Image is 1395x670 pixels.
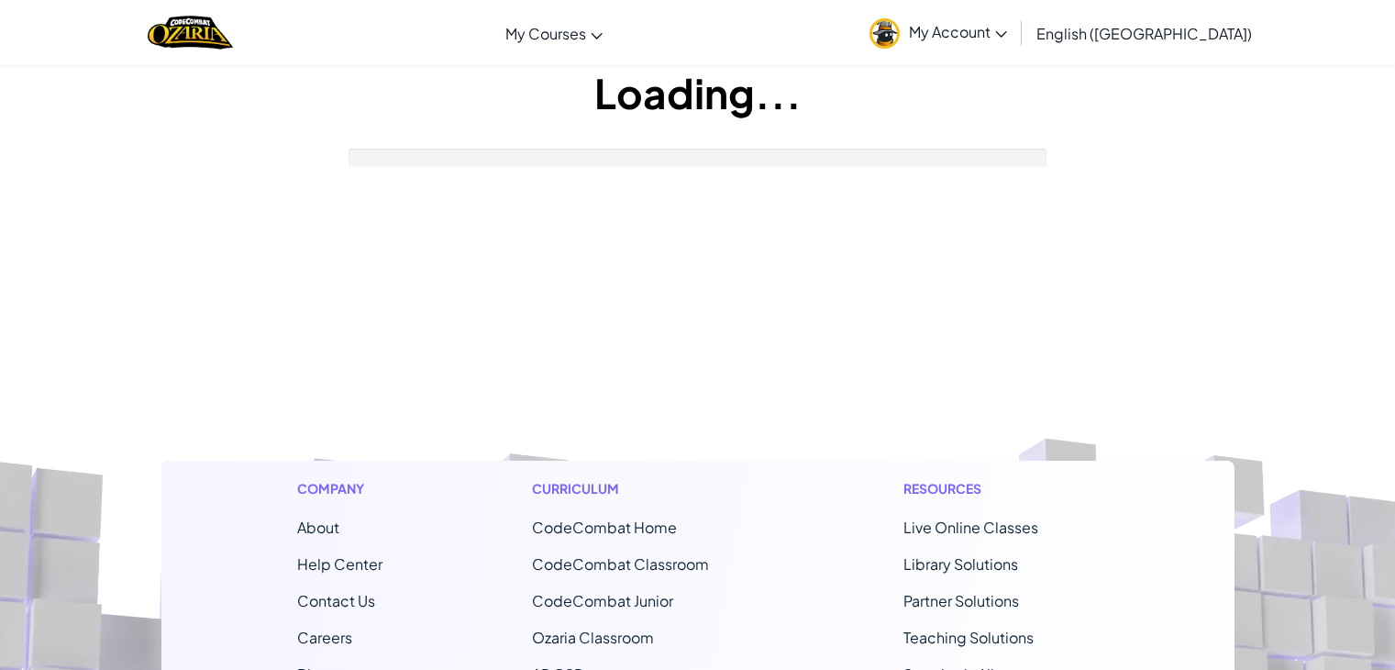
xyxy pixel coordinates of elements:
[297,591,375,610] span: Contact Us
[860,4,1016,61] a: My Account
[148,14,233,51] img: Home
[903,591,1019,610] a: Partner Solutions
[909,22,1007,41] span: My Account
[1036,24,1252,43] span: English ([GEOGRAPHIC_DATA])
[532,518,677,537] span: CodeCombat Home
[532,591,673,610] a: CodeCombat Junior
[903,518,1038,537] a: Live Online Classes
[297,518,339,537] a: About
[532,479,754,498] h1: Curriculum
[903,554,1018,574] a: Library Solutions
[903,628,1034,647] a: Teaching Solutions
[1027,8,1261,58] a: English ([GEOGRAPHIC_DATA])
[148,14,233,51] a: Ozaria by CodeCombat logo
[532,554,709,574] a: CodeCombat Classroom
[297,554,382,574] a: Help Center
[496,8,612,58] a: My Courses
[532,628,654,647] a: Ozaria Classroom
[869,18,900,49] img: avatar
[297,479,382,498] h1: Company
[297,628,352,647] a: Careers
[903,479,1099,498] h1: Resources
[505,24,586,43] span: My Courses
